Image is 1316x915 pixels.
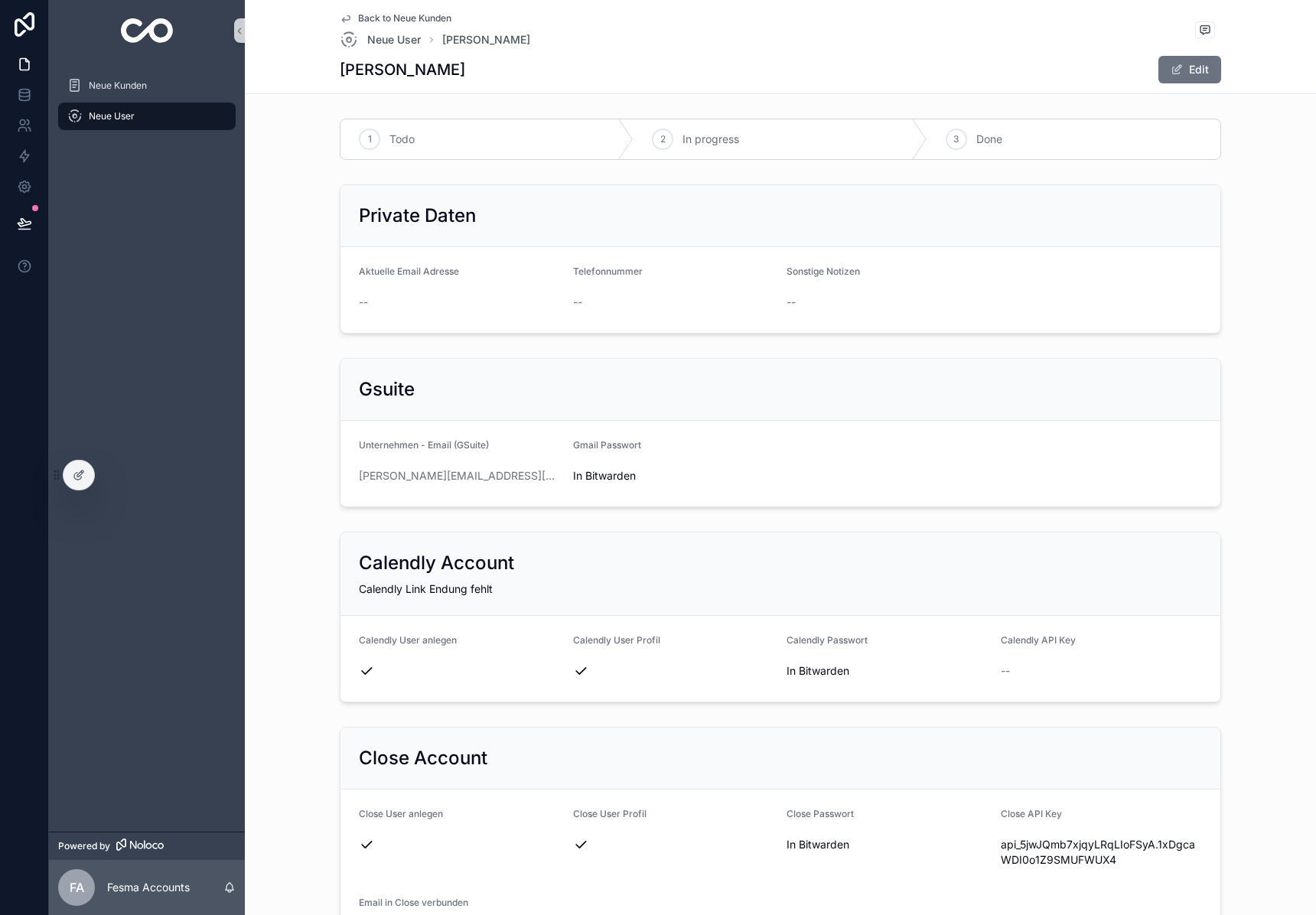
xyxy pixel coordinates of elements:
span: -- [359,295,368,310]
span: Gmail Passwort [573,439,641,451]
h2: Private Daten [359,204,476,228]
span: Back to Neue Kunden [358,12,451,24]
span: Powered by [58,840,110,852]
span: -- [573,295,582,310]
span: 3 [953,133,959,145]
a: [PERSON_NAME][EMAIL_ADDRESS][DOMAIN_NAME] [359,468,561,484]
a: Neue User [340,31,421,49]
h1: [PERSON_NAME] [340,59,465,80]
span: In Bitwarden [787,663,989,679]
span: Done [976,132,1002,147]
span: In progress [682,132,739,147]
p: Fesma Accounts [107,880,190,895]
img: App logo [121,18,174,43]
span: -- [1001,663,1010,679]
span: In Bitwarden [573,468,775,484]
span: Calendly Passwort [787,634,868,646]
span: Email in Close verbunden [359,897,468,908]
span: FA [70,878,84,897]
div: scrollable content [49,61,245,150]
span: 1 [368,133,372,145]
span: Sonstige Notizen [787,265,860,277]
a: Neue Kunden [58,72,236,99]
span: Neue Kunden [89,80,147,92]
span: Close Passwort [787,808,854,819]
span: Calendly Link Endung fehlt [359,582,493,595]
button: Edit [1158,56,1221,83]
span: Close User anlegen [359,808,443,819]
a: Neue User [58,103,236,130]
span: Todo [389,132,415,147]
h2: Gsuite [359,377,415,402]
span: Close API Key [1001,808,1062,819]
span: Calendly API Key [1001,634,1076,646]
span: Calendly User Profil [573,634,660,646]
span: Aktuelle Email Adresse [359,265,459,277]
span: api_5jwJQmb7xjqyLRqLIoFSyA.1xDgcaWDI0o1Z9SMUFWUX4 [1001,837,1203,868]
a: [PERSON_NAME] [442,32,530,47]
h2: Close Account [359,746,487,770]
span: Neue User [89,110,135,122]
span: Telefonnummer [573,265,643,277]
span: Unternehmen - Email (GSuite) [359,439,489,451]
a: Powered by [49,832,245,860]
span: Calendly User anlegen [359,634,457,646]
span: In Bitwarden [787,837,989,852]
a: Back to Neue Kunden [340,12,451,24]
span: -- [787,295,796,310]
h2: Calendly Account [359,551,514,575]
span: Close User Profil [573,808,647,819]
span: Neue User [367,32,421,47]
span: 2 [660,133,666,145]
